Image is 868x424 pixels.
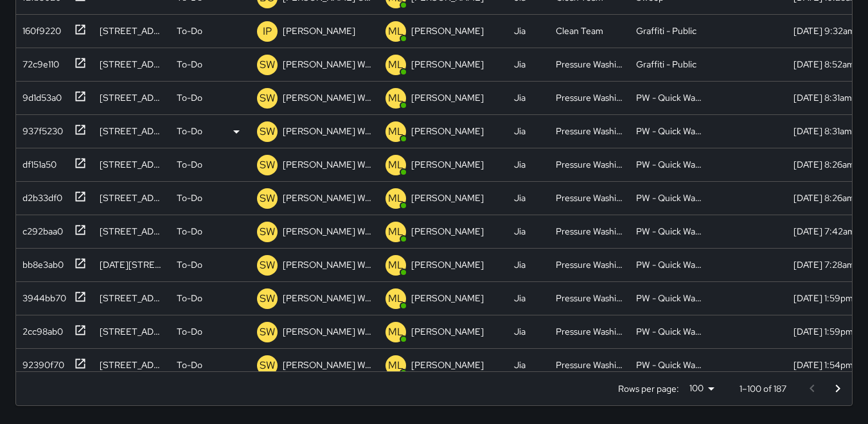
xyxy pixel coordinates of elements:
[411,125,484,137] p: [PERSON_NAME]
[636,325,704,338] div: PW - Quick Wash
[411,358,484,371] p: [PERSON_NAME]
[636,258,704,271] div: PW - Quick Wash
[283,24,355,37] p: [PERSON_NAME]
[260,224,275,240] p: SW
[556,325,623,338] div: Pressure Washing
[283,158,373,171] p: [PERSON_NAME] Weekly
[283,58,373,71] p: [PERSON_NAME] Weekly
[177,125,202,137] p: To-Do
[17,320,63,338] div: 2cc98ab0
[411,191,484,204] p: [PERSON_NAME]
[260,157,275,173] p: SW
[636,58,696,71] div: Graffiti - Public
[514,191,526,204] div: Jia
[283,125,373,137] p: [PERSON_NAME] Weekly
[411,24,484,37] p: [PERSON_NAME]
[17,353,64,371] div: 92390f70
[388,291,403,306] p: ML
[684,379,719,398] div: 100
[388,57,403,73] p: ML
[17,220,63,238] div: c292baa0
[17,19,61,37] div: 160f9220
[514,258,526,271] div: Jia
[100,58,164,71] div: 460 Natoma Street
[618,382,679,395] p: Rows per page:
[636,358,704,371] div: PW - Quick Wash
[260,191,275,206] p: SW
[556,91,623,104] div: Pressure Washing
[514,225,526,238] div: Jia
[411,58,484,71] p: [PERSON_NAME]
[177,91,202,104] p: To-Do
[260,57,275,73] p: SW
[556,292,623,305] div: Pressure Washing
[283,91,373,104] p: [PERSON_NAME] Weekly
[283,258,373,271] p: [PERSON_NAME] Weekly
[514,325,526,338] div: Jia
[411,258,484,271] p: [PERSON_NAME]
[17,153,57,171] div: df151a50
[388,258,403,273] p: ML
[740,382,786,395] p: 1–100 of 187
[260,358,275,373] p: SW
[177,358,202,371] p: To-Do
[411,158,484,171] p: [PERSON_NAME]
[100,292,164,305] div: 270 6th Street
[283,191,373,204] p: [PERSON_NAME] Weekly
[283,292,373,305] p: [PERSON_NAME] Weekly
[636,24,696,37] div: Graffiti - Public
[260,324,275,340] p: SW
[388,124,403,139] p: ML
[411,292,484,305] p: [PERSON_NAME]
[556,358,623,371] div: Pressure Washing
[260,124,275,139] p: SW
[100,358,164,371] div: 970 Folsom Street
[388,157,403,173] p: ML
[556,125,623,137] div: Pressure Washing
[514,158,526,171] div: Jia
[411,325,484,338] p: [PERSON_NAME]
[388,24,403,39] p: ML
[17,53,59,71] div: 72c9e110
[177,158,202,171] p: To-Do
[388,91,403,106] p: ML
[17,86,62,104] div: 9d1d53a0
[260,291,275,306] p: SW
[177,58,202,71] p: To-Do
[514,24,526,37] div: Jia
[388,224,403,240] p: ML
[100,258,164,271] div: 1200-1208 Market Street
[177,292,202,305] p: To-Do
[17,253,64,271] div: bb8e3ab0
[636,292,704,305] div: PW - Quick Wash
[17,119,63,137] div: 937f5230
[260,91,275,106] p: SW
[100,225,164,238] div: 1101 Market Street
[177,24,202,37] p: To-Do
[411,91,484,104] p: [PERSON_NAME]
[514,91,526,104] div: Jia
[636,191,704,204] div: PW - Quick Wash
[100,24,164,37] div: 96 6th Street
[283,225,373,238] p: [PERSON_NAME] Weekly
[283,325,373,338] p: [PERSON_NAME] Weekly
[556,24,603,37] div: Clean Team
[411,225,484,238] p: [PERSON_NAME]
[177,258,202,271] p: To-Do
[388,191,403,206] p: ML
[100,191,164,204] div: 460 Natoma Street
[283,358,373,371] p: [PERSON_NAME] Weekly
[556,58,623,71] div: Pressure Washing
[17,186,62,204] div: d2b33df0
[100,125,164,137] div: 474 Natoma Street
[263,24,272,39] p: IP
[825,376,851,402] button: Go to next page
[514,358,526,371] div: Jia
[388,358,403,373] p: ML
[17,287,66,305] div: 3944bb70
[100,325,164,338] div: 277 6th Street
[100,158,164,171] div: 460 Natoma Street
[260,258,275,273] p: SW
[177,191,202,204] p: To-Do
[636,225,704,238] div: PW - Quick Wash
